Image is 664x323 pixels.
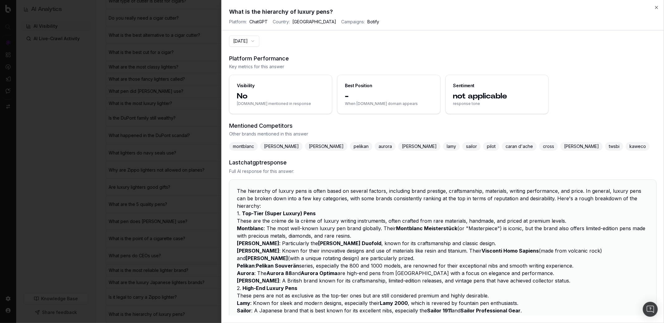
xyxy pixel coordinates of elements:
h3: Mentioned Competitors [229,121,657,130]
div: Best Position [345,83,372,89]
span: montblanc [229,142,258,151]
p: The hierarchy of luxury pens is often based on several factors, including brand prestige, craftsm... [237,187,649,210]
span: [DOMAIN_NAME] mentioned in response [237,101,324,106]
span: - [345,91,432,101]
strong: Visconti Homo Sapiens [482,248,539,254]
strong: Aurora [237,270,254,276]
p: These are the crème de la crème of luxury writing instruments, often crafted from rare materials,... [237,217,649,225]
span: [PERSON_NAME] [305,142,347,151]
div: Sentiment [453,83,475,89]
strong: Pilot Vanishing Point [437,315,488,321]
div: Visibility [237,83,255,89]
strong: Top-Tier (Super Luxury) Pens [242,210,316,216]
strong: Pelikan [237,263,255,269]
strong: Sailor [237,307,251,314]
strong: [PERSON_NAME] [246,255,288,261]
strong: Lamy [237,300,250,306]
strong: Lamy 2000 [380,300,408,306]
span: Full AI response for this answer: [229,168,657,174]
strong: [PERSON_NAME] [237,278,279,284]
strong: Pelikan Souverän [256,263,299,269]
span: pilot [483,142,499,151]
strong: Montblanc Meisterstück [396,225,457,231]
strong: High-End Luxury Pens [243,285,297,291]
strong: Montblanc [237,225,264,231]
p: These pens are not as exclusive as the top-tier ones but are still considered premium and highly ... [237,292,649,299]
span: Campaigns: [341,19,365,25]
span: cross [539,142,558,151]
span: not applicable [453,91,541,101]
span: Country: [273,19,290,25]
span: [PERSON_NAME] [398,142,440,151]
span: Botify [367,19,379,25]
span: No [237,91,324,101]
h3: Last chatgpt response [229,158,657,167]
span: aurora [375,142,396,151]
strong: Pilot [237,315,248,321]
span: Platform: [229,19,247,25]
span: [GEOGRAPHIC_DATA] [292,19,336,25]
span: caran d'ache [502,142,537,151]
li: : Particularly the , known for its craftsmanship and classic design. [237,240,649,247]
span: twsbi [605,142,623,151]
strong: [PERSON_NAME] Duofold [318,240,381,246]
span: Key metrics for this answer [229,64,657,70]
li: : A Japanese brand that is best known for its excellent nibs, especially the and . [237,307,649,314]
li: : The most well-known luxury pen brand globally. Their (or "Masterpiece") is iconic, but the bran... [237,225,649,240]
strong: [PERSON_NAME] [237,240,279,246]
strong: Sailor Professional Gear [460,307,520,314]
span: kaweco [626,142,650,151]
li: : Known for sleek and modern designs, especially their , which is revered by fountain pen enthusi... [237,299,649,307]
span: Other brands mentioned in this answer [229,131,657,137]
span: ChatGPT [249,19,268,25]
span: pelikan [350,142,372,151]
span: response tone [453,101,541,106]
h3: Platform Performance [229,54,657,63]
strong: [PERSON_NAME] [237,248,279,254]
strong: Aurora 88 [266,270,292,276]
li: : The and are high-end pens from [GEOGRAPHIC_DATA] with a focus on elegance and performance. [237,269,649,277]
li: : Known for their excellent craftsmanship and affordable luxury, particularly the (a retractable ... [237,314,649,322]
span: [PERSON_NAME] [260,142,303,151]
span: lamy [443,142,460,151]
li: : series, especially the 800 and 1000 models, are renowned for their exceptional nibs and smooth ... [237,262,649,269]
strong: Pilot Custom 823 [564,315,606,321]
span: [PERSON_NAME] [560,142,603,151]
strong: Aurora Optima [301,270,337,276]
span: sailor [462,142,481,151]
span: When [DOMAIN_NAME] domain appears [345,101,432,106]
li: : Known for their innovative designs and use of materials like resin and titanium. Their (made fr... [237,247,649,262]
li: : A British brand known for its craftsmanship, limited-edition releases, and vintage pens that ha... [237,277,649,284]
h3: 1 . [237,210,649,217]
h3: 2 . [237,284,649,292]
strong: Sailor 1911 [427,307,452,314]
h2: What is the hierarchy of luxury pens? [229,7,657,16]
